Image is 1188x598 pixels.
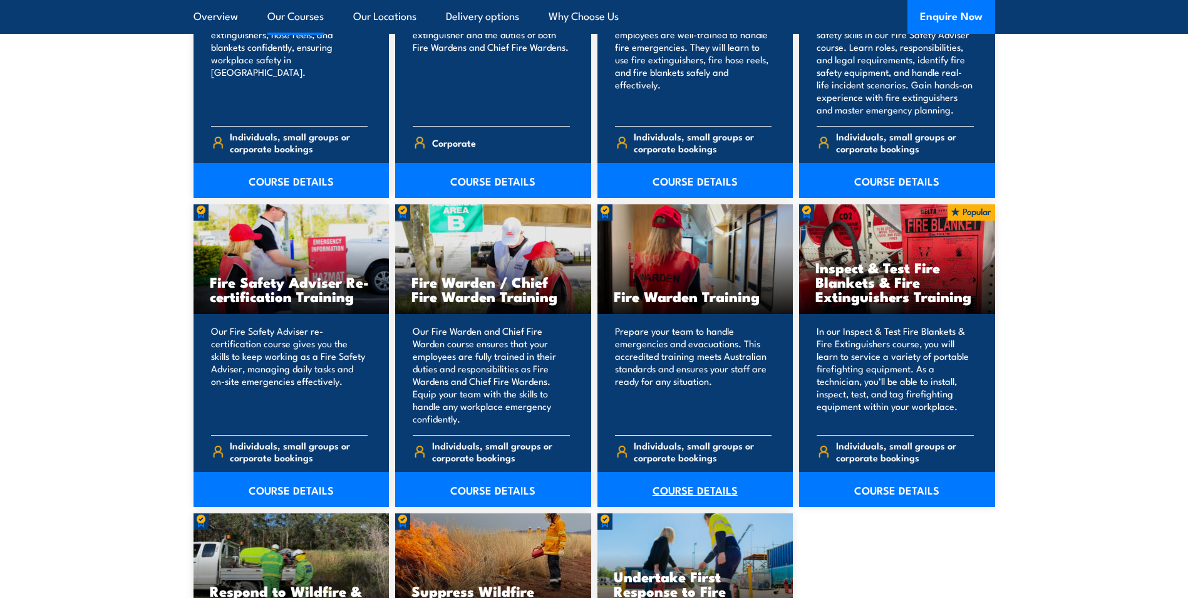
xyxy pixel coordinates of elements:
span: Individuals, small groups or corporate bookings [432,439,570,463]
p: Our Fire Combo Awareness Day includes training on how to use a fire extinguisher and the duties o... [413,3,570,116]
a: COURSE DETAILS [395,472,591,507]
span: Individuals, small groups or corporate bookings [634,439,772,463]
span: Individuals, small groups or corporate bookings [836,439,974,463]
p: Our Fire Safety Adviser re-certification course gives you the skills to keep working as a Fire Sa... [211,325,368,425]
p: Equip your team in [GEOGRAPHIC_DATA] with key fire safety skills in our Fire Safety Adviser cours... [817,3,974,116]
a: COURSE DETAILS [799,163,995,198]
p: Prepare your team to handle emergencies and evacuations. This accredited training meets Australia... [615,325,772,425]
p: Our Fire Extinguisher and Fire Warden course will ensure your employees are well-trained to handl... [615,3,772,116]
a: COURSE DETAILS [194,163,390,198]
p: Our Fire Warden and Chief Fire Warden course ensures that your employees are fully trained in the... [413,325,570,425]
p: Train your team in essential fire safety. Learn to use fire extinguishers, hose reels, and blanke... [211,3,368,116]
a: COURSE DETAILS [395,163,591,198]
p: In our Inspect & Test Fire Blankets & Fire Extinguishers course, you will learn to service a vari... [817,325,974,425]
a: COURSE DETAILS [799,472,995,507]
h3: Fire Warden Training [614,289,777,303]
span: Individuals, small groups or corporate bookings [634,130,772,154]
a: COURSE DETAILS [597,163,793,198]
h3: Inspect & Test Fire Blankets & Fire Extinguishers Training [815,260,979,303]
span: Individuals, small groups or corporate bookings [836,130,974,154]
h3: Fire Safety Adviser Re-certification Training [210,275,373,303]
span: Individuals, small groups or corporate bookings [230,130,368,154]
a: COURSE DETAILS [194,472,390,507]
span: Individuals, small groups or corporate bookings [230,439,368,463]
h3: Fire Warden / Chief Fire Warden Training [411,275,575,303]
a: COURSE DETAILS [597,472,793,507]
span: Corporate [432,133,476,152]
